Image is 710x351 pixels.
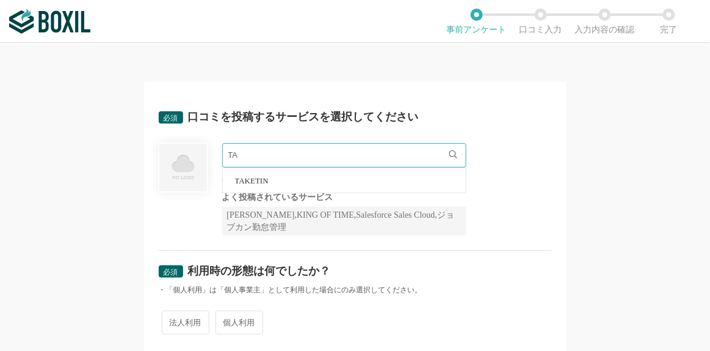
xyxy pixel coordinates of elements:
[9,9,90,34] img: ボクシルSaaS_ロゴ
[216,311,263,334] span: 個人利用
[235,177,269,185] span: TAKETIN
[162,311,209,334] span: 法人利用
[222,207,466,235] div: [PERSON_NAME],KING OF TIME,Salesforce Sales Cloud,ジョブカン勤怠管理
[188,265,331,276] div: 利用時の形態は何でしたか？
[637,9,701,34] li: 完了
[164,268,178,276] span: 必須
[159,285,552,295] div: ・「個人利用」は「個人事業主」として利用した場合にのみ選択してください。
[164,114,178,122] span: 必須
[573,9,637,34] li: 入力内容の確認
[188,111,419,122] div: 口コミを投稿するサービスを選択してください
[444,9,509,34] li: 事前アンケート
[509,9,573,34] li: 口コミ入力
[222,193,466,202] div: よく投稿されているサービス
[222,143,466,168] input: サービス名で検索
